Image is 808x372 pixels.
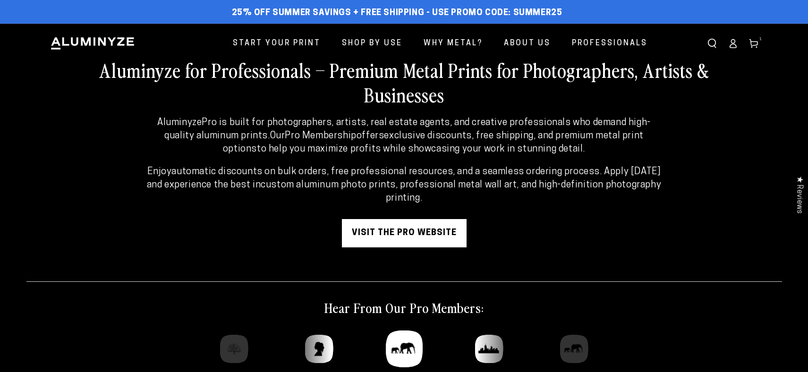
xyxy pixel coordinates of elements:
span: Start Your Print [233,37,321,51]
p: Our offers to help you maximize profits while showcasing your work in stunning detail. [143,116,665,156]
a: visit the pro website [342,219,467,247]
div: Click to open Judge.me floating reviews tab [790,169,808,221]
img: Aluminyze [50,36,135,51]
summary: Search our site [702,33,723,54]
a: Shop By Use [335,31,409,56]
span: About Us [504,37,551,51]
h2: Aluminyze for Professionals – Premium Metal Prints for Photographers, Artists & Businesses [97,58,711,107]
span: Professionals [572,37,647,51]
strong: AluminyzePro is built for photographers, artists, real estate agents, and creative professionals ... [157,118,651,141]
strong: exclusive discounts, free shipping, and premium metal print options [223,131,644,154]
strong: Pro Membership [285,131,356,141]
strong: custom aluminum photo prints, professional metal wall art, and high-definition photography printing. [261,180,661,203]
strong: automatic discounts on bulk orders, free professional resources, and a seamless ordering process [171,167,600,177]
a: About Us [497,31,558,56]
span: Shop By Use [342,37,402,51]
h2: Hear From Our Pro Members: [324,299,484,316]
span: 1 [759,36,762,42]
a: Why Metal? [417,31,490,56]
span: 25% off Summer Savings + Free Shipping - Use Promo Code: SUMMER25 [232,8,562,18]
span: Why Metal? [424,37,483,51]
a: Start Your Print [226,31,328,56]
p: Enjoy . Apply [DATE] and experience the best in [143,165,665,205]
a: Professionals [565,31,655,56]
